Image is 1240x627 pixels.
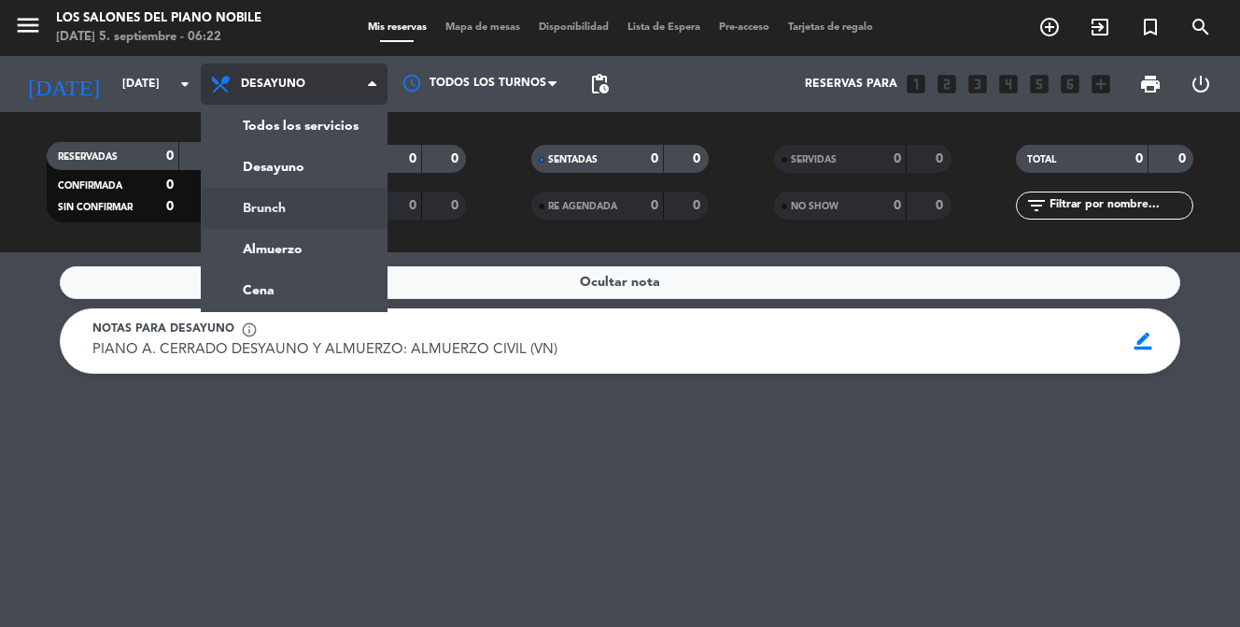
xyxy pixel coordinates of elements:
[791,202,838,211] span: NO SHOW
[1027,72,1051,96] i: looks_5
[1089,16,1111,38] i: exit_to_app
[409,199,416,212] strong: 0
[174,73,196,95] i: arrow_drop_down
[651,199,658,212] strong: 0
[1125,323,1162,359] span: border_color
[1025,194,1048,217] i: filter_list
[1190,73,1212,95] i: power_settings_new
[936,152,947,165] strong: 0
[202,106,387,147] a: Todos los servicios
[241,321,258,338] span: info_outline
[202,229,387,270] a: Almuerzo
[451,199,462,212] strong: 0
[935,72,959,96] i: looks_two
[965,72,990,96] i: looks_3
[996,72,1021,96] i: looks_4
[936,199,947,212] strong: 0
[92,321,234,339] span: Notas para desayuno
[693,199,704,212] strong: 0
[202,270,387,311] a: Cena
[202,188,387,229] a: Brunch
[618,22,710,33] span: Lista de Espera
[548,202,617,211] span: RE AGENDADA
[14,11,42,46] button: menu
[202,147,387,188] a: Desayuno
[1089,72,1113,96] i: add_box
[58,203,133,212] span: SIN CONFIRMAR
[1139,73,1162,95] span: print
[1048,195,1192,216] input: Filtrar por nombre...
[710,22,779,33] span: Pre-acceso
[588,73,611,95] span: pending_actions
[1038,16,1061,38] i: add_circle_outline
[92,343,557,357] span: PIANO A. CERRADO DESYAUNO Y ALMUERZO: ALMUERZO CIVIL (VN)
[14,11,42,39] i: menu
[359,22,436,33] span: Mis reservas
[1027,155,1056,164] span: TOTAL
[1190,16,1212,38] i: search
[1176,56,1226,112] div: LOG OUT
[529,22,618,33] span: Disponibilidad
[58,152,118,162] span: RESERVADAS
[791,155,837,164] span: SERVIDAS
[1135,152,1143,165] strong: 0
[894,199,901,212] strong: 0
[805,78,897,91] span: Reservas para
[14,64,113,105] i: [DATE]
[580,272,660,293] span: Ocultar nota
[1058,72,1082,96] i: looks_6
[904,72,928,96] i: looks_one
[166,178,174,192] strong: 0
[58,181,122,191] span: CONFIRMADA
[548,155,598,164] span: SENTADAS
[894,152,901,165] strong: 0
[241,78,305,91] span: Desayuno
[166,200,174,213] strong: 0
[1178,152,1190,165] strong: 0
[693,152,704,165] strong: 0
[1139,16,1162,38] i: turned_in_not
[56,28,261,47] div: [DATE] 5. septiembre - 06:22
[436,22,529,33] span: Mapa de mesas
[409,152,416,165] strong: 0
[451,152,462,165] strong: 0
[166,150,174,163] strong: 0
[56,9,261,28] div: Los Salones del Piano Nobile
[779,22,882,33] span: Tarjetas de regalo
[651,152,658,165] strong: 0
